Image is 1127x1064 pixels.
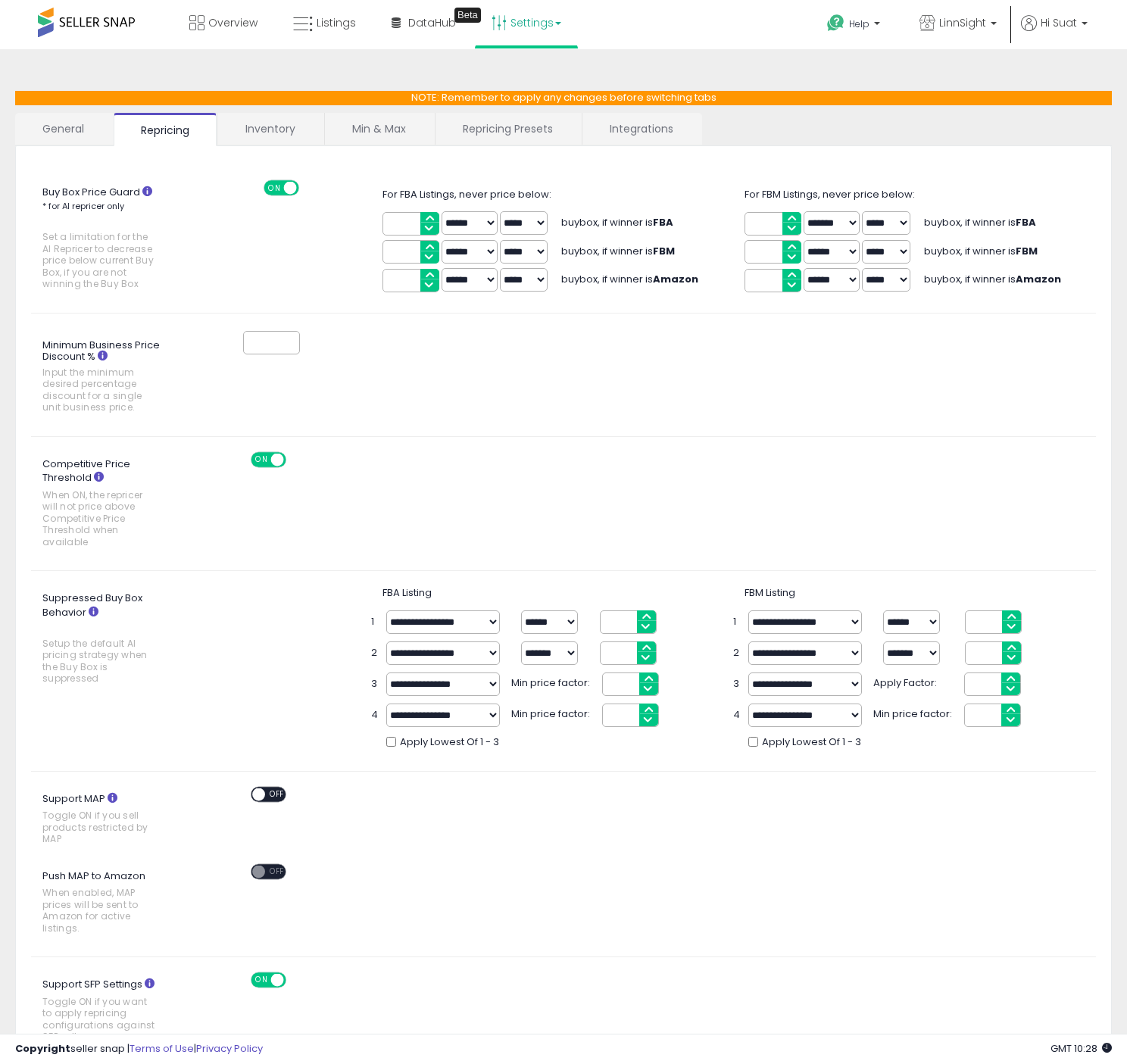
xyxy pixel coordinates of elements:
[762,735,861,750] span: Apply Lowest Of 1 - 3
[436,113,580,145] a: Repricing Presets
[745,187,915,201] span: For FBM Listings, never price below:
[1016,215,1036,229] b: FBA
[42,638,158,685] span: Setup the default AI pricing strategy when the Buy Box is suppressed
[42,367,158,413] span: Input the minimum desired percentage discount for a single unit business price.
[31,972,189,1050] label: Support SFP Settings
[31,180,189,298] label: Buy Box Price Guard
[265,788,289,800] span: OFF
[296,181,320,194] span: OFF
[1016,244,1038,258] b: FBM
[400,735,499,750] span: Apply Lowest Of 1 - 3
[653,272,698,286] b: Amazon
[42,489,158,548] span: When ON, the repricer will not price above Competitive Price Threshold when available
[582,113,701,145] a: Integrations
[208,15,258,30] span: Overview
[196,1041,263,1056] a: Privacy Policy
[454,8,481,23] div: Tooltip anchor
[733,646,741,660] span: 2
[265,181,284,194] span: ON
[371,677,379,691] span: 3
[15,1041,70,1056] strong: Copyright
[371,708,379,722] span: 4
[31,864,189,941] label: Push MAP to Amazon
[42,231,158,289] span: Set a limitation for the AI Repricer to decrease price below current Buy Box, if you are not winn...
[317,15,356,30] span: Listings
[873,704,957,722] span: Min price factor:
[1016,272,1061,286] b: Amazon
[265,865,289,878] span: OFF
[939,15,986,30] span: LinnSight
[31,586,189,692] label: Suppressed Buy Box Behavior
[849,17,869,30] span: Help
[15,1042,263,1056] div: seller snap | |
[561,244,675,258] span: buybox, if winner is
[114,113,217,146] a: Repricing
[31,452,189,555] label: Competitive Price Threshold
[1051,1041,1112,1056] span: 2025-10-7 10:28 GMT
[371,646,379,660] span: 2
[1021,15,1088,49] a: Hi Suat
[42,200,124,212] small: * for AI repricer only
[130,1041,194,1056] a: Terms of Use
[382,585,432,600] span: FBA Listing
[15,113,112,145] a: General
[31,334,189,421] label: Minimum Business Price Discount %
[924,244,1038,258] span: buybox, if winner is
[371,615,379,629] span: 1
[42,996,158,1043] span: Toggle ON if you want to apply repricing configurations against SFP sellers
[252,453,271,466] span: ON
[733,615,741,629] span: 1
[745,585,795,600] span: FBM Listing
[733,677,741,691] span: 3
[511,704,595,722] span: Min price factor:
[42,810,158,844] span: Toggle ON if you sell products restricted by MAP
[561,215,673,229] span: buybox, if winner is
[31,787,189,853] label: Support MAP
[561,272,698,286] span: buybox, if winner is
[733,708,741,722] span: 4
[284,453,308,466] span: OFF
[653,215,673,229] b: FBA
[382,187,551,201] span: For FBA Listings, never price below:
[15,91,1112,105] p: NOTE: Remember to apply any changes before switching tabs
[924,272,1061,286] span: buybox, if winner is
[218,113,323,145] a: Inventory
[408,15,456,30] span: DataHub
[826,14,845,33] i: Get Help
[42,887,158,934] span: When enabled, MAP prices will be sent to Amazon for active listings.
[325,113,433,145] a: Min & Max
[924,215,1036,229] span: buybox, if winner is
[1041,15,1077,30] span: Hi Suat
[653,244,675,258] b: FBM
[252,974,271,987] span: ON
[815,2,895,49] a: Help
[511,672,595,691] span: Min price factor:
[873,672,957,691] span: Apply Factor:
[284,974,308,987] span: OFF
